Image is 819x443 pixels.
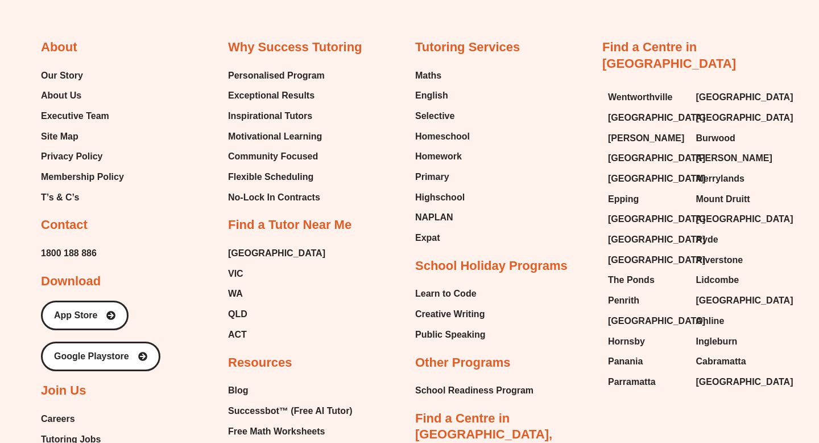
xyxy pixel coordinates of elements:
[228,265,325,282] a: VIC
[228,169,325,186] a: Flexible Scheduling
[415,148,470,165] a: Homework
[696,150,772,167] span: [PERSON_NAME]
[228,423,364,440] a: Free Math Worksheets
[228,245,325,262] a: [GEOGRAPHIC_DATA]
[696,374,793,391] span: [GEOGRAPHIC_DATA]
[608,374,685,391] a: Parramatta
[608,313,705,330] span: [GEOGRAPHIC_DATA]
[41,411,139,428] a: Careers
[228,265,243,282] span: VIC
[41,245,97,262] a: 1800 188 886
[415,326,486,343] span: Public Speaking
[41,217,88,233] h2: Contact
[41,108,124,125] a: Executive Team
[415,355,511,371] h2: Other Programs
[41,148,124,165] a: Privacy Policy
[608,170,685,187] a: [GEOGRAPHIC_DATA]
[608,89,673,106] span: Wentworthville
[415,306,486,323] a: Creative Writing
[228,108,325,125] a: Inspirational Tutors
[415,306,485,323] span: Creative Writing
[608,89,685,106] a: Wentworthville
[41,67,83,84] span: Our Story
[415,108,454,125] span: Selective
[228,148,318,165] span: Community Focused
[228,306,325,323] a: QLD
[608,353,643,370] span: Panania
[415,87,448,104] span: English
[228,403,364,420] a: Successbot™ (Free AI Tutor)
[415,189,470,206] a: Highschool
[41,169,124,186] a: Membership Policy
[608,252,685,269] a: [GEOGRAPHIC_DATA]
[608,109,705,126] span: [GEOGRAPHIC_DATA]
[608,191,685,208] a: Epping
[54,311,97,320] span: App Store
[608,231,705,248] span: [GEOGRAPHIC_DATA]
[41,301,129,330] a: App Store
[228,148,325,165] a: Community Focused
[415,229,440,247] span: Expat
[608,130,684,147] span: [PERSON_NAME]
[608,252,705,269] span: [GEOGRAPHIC_DATA]
[696,292,773,309] a: [GEOGRAPHIC_DATA]
[415,285,477,302] span: Learn to Code
[696,333,738,350] span: Ingleburn
[696,170,744,187] span: Merrylands
[228,403,353,420] span: Successbot™ (Free AI Tutor)
[696,313,773,330] a: Online
[415,67,441,84] span: Maths
[228,285,325,302] a: WA
[415,285,486,302] a: Learn to Code
[415,229,470,247] a: Expat
[415,128,470,145] a: Homeschool
[696,292,793,309] span: [GEOGRAPHIC_DATA]
[696,109,773,126] a: [GEOGRAPHIC_DATA]
[228,67,325,84] span: Personalised Program
[696,211,793,228] span: [GEOGRAPHIC_DATA]
[41,189,124,206] a: T’s & C’s
[608,374,656,391] span: Parramatta
[608,292,685,309] a: Penrith
[228,189,320,206] span: No-Lock In Contracts
[696,191,773,208] a: Mount Druitt
[696,231,773,248] a: Ryde
[608,272,685,289] a: The Ponds
[41,87,81,104] span: About Us
[228,355,292,371] h2: Resources
[228,326,325,343] a: ACT
[228,217,351,233] h2: Find a Tutor Near Me
[608,109,685,126] a: [GEOGRAPHIC_DATA]
[41,128,124,145] a: Site Map
[415,67,470,84] a: Maths
[41,67,124,84] a: Our Story
[41,273,101,290] h2: Download
[415,209,453,226] span: NAPLAN
[41,342,160,371] a: Google Playstore
[696,374,773,391] a: [GEOGRAPHIC_DATA]
[696,353,746,370] span: Cabramatta
[41,39,77,56] h2: About
[228,128,325,145] a: Motivational Learning
[696,191,750,208] span: Mount Druitt
[696,211,773,228] a: [GEOGRAPHIC_DATA]
[608,292,639,309] span: Penrith
[696,272,739,289] span: Lidcombe
[608,231,685,248] a: [GEOGRAPHIC_DATA]
[41,108,109,125] span: Executive Team
[228,169,313,186] span: Flexible Scheduling
[228,306,247,323] span: QLD
[415,189,465,206] span: Highschool
[608,313,685,330] a: [GEOGRAPHIC_DATA]
[696,170,773,187] a: Merrylands
[696,252,773,269] a: Riverstone
[608,191,639,208] span: Epping
[608,333,645,350] span: Hornsby
[228,189,325,206] a: No-Lock In Contracts
[54,352,129,361] span: Google Playstore
[415,382,533,399] a: School Readiness Program
[228,382,364,399] a: Blog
